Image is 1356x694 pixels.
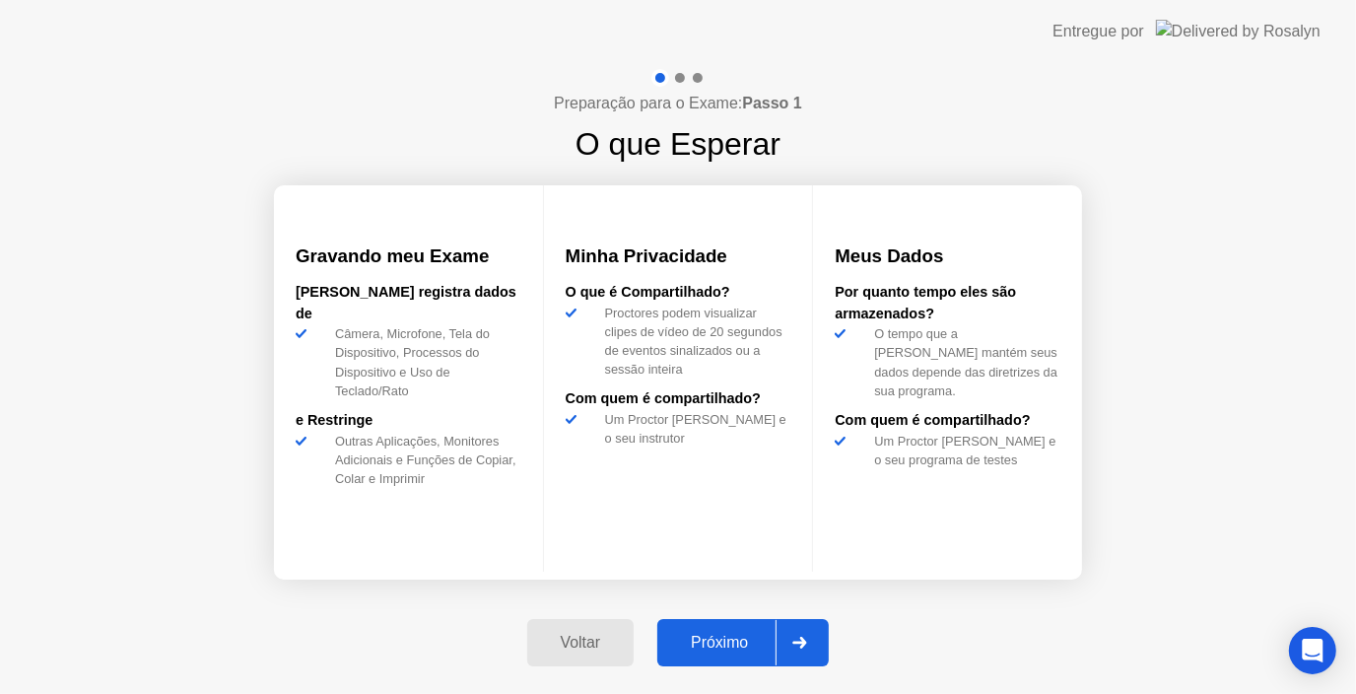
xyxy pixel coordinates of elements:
[533,634,628,652] div: Voltar
[296,282,521,324] div: [PERSON_NAME] registra dados de
[866,324,1060,400] div: O tempo que a [PERSON_NAME] mantém seus dados depende das diretrizes da sua programa.
[576,120,780,168] h1: O que Esperar
[597,410,791,448] div: Um Proctor [PERSON_NAME] e o seu instrutor
[742,95,801,111] b: Passo 1
[657,619,829,666] button: Próximo
[327,432,521,489] div: Outras Aplicações, Monitores Adicionais e Funções de Copiar, Colar e Imprimir
[1156,20,1321,42] img: Delivered by Rosalyn
[327,324,521,400] div: Câmera, Microfone, Tela do Dispositivo, Processos do Dispositivo e Uso de Teclado/Rato
[566,388,791,410] div: Com quem é compartilhado?
[527,619,634,666] button: Voltar
[663,634,776,652] div: Próximo
[296,410,521,432] div: e Restringe
[597,304,791,380] div: Proctores podem visualizar clipes de vídeo de 20 segundos de eventos sinalizados ou a sessão inteira
[296,243,521,270] h3: Gravando meu Exame
[1052,20,1144,43] div: Entregue por
[835,282,1060,324] div: Por quanto tempo eles são armazenados?
[835,410,1060,432] div: Com quem é compartilhado?
[566,243,791,270] h3: Minha Privacidade
[554,92,802,115] h4: Preparação para o Exame:
[566,282,791,304] div: O que é Compartilhado?
[866,432,1060,469] div: Um Proctor [PERSON_NAME] e o seu programa de testes
[835,243,1060,270] h3: Meus Dados
[1289,627,1336,674] div: Open Intercom Messenger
